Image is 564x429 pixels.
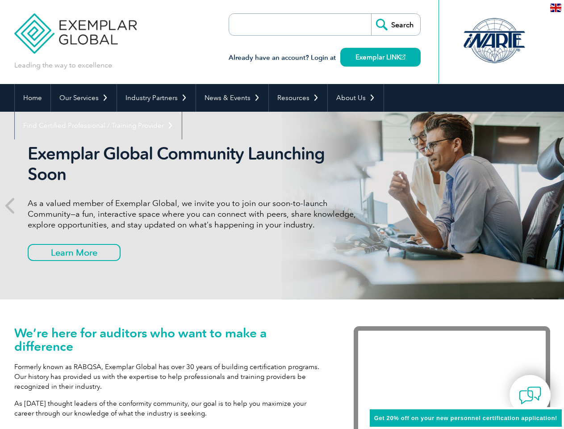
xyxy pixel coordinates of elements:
[28,244,121,261] a: Learn More
[15,112,182,139] a: Find Certified Professional / Training Provider
[28,198,363,230] p: As a valued member of Exemplar Global, we invite you to join our soon-to-launch Community—a fun, ...
[328,84,384,112] a: About Us
[401,55,405,59] img: open_square.png
[28,143,363,185] h2: Exemplar Global Community Launching Soon
[15,84,50,112] a: Home
[340,48,421,67] a: Exemplar LINK
[374,415,557,421] span: Get 20% off on your new personnel certification application!
[14,399,327,418] p: As [DATE] thought leaders of the conformity community, our goal is to help you maximize your care...
[51,84,117,112] a: Our Services
[14,60,112,70] p: Leading the way to excellence
[14,362,327,391] p: Formerly known as RABQSA, Exemplar Global has over 30 years of building certification programs. O...
[269,84,327,112] a: Resources
[550,4,561,12] img: en
[371,14,420,35] input: Search
[229,52,421,63] h3: Already have an account? Login at
[519,384,541,407] img: contact-chat.png
[196,84,268,112] a: News & Events
[14,326,327,353] h1: We’re here for auditors who want to make a difference
[117,84,196,112] a: Industry Partners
